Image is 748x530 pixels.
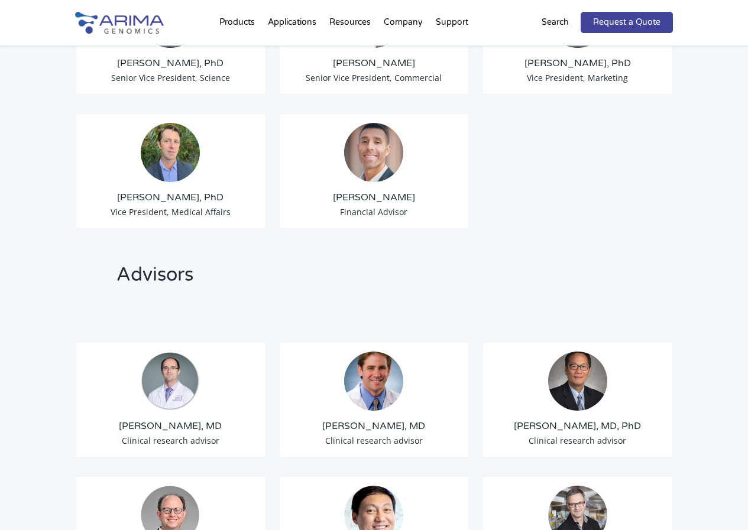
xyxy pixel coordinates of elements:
[548,352,607,411] img: Ken-Young.jpeg
[289,420,460,433] h3: [PERSON_NAME], MD
[85,57,257,70] h3: [PERSON_NAME], PhD
[581,12,673,33] a: Request a Quote
[141,352,200,411] img: Matija-Snuderl.png
[492,420,663,433] h3: [PERSON_NAME], MD, PhD
[141,123,200,182] img: 1632501909860.jpeg
[344,352,403,411] img: Darren-Sigal.jpg
[111,72,230,83] span: Senior Vice President, Science
[527,72,628,83] span: Vice President, Marketing
[85,191,257,204] h3: [PERSON_NAME], PhD
[289,191,460,204] h3: [PERSON_NAME]
[289,57,460,70] h3: [PERSON_NAME]
[122,435,219,446] span: Clinical research advisor
[85,420,257,433] h3: [PERSON_NAME], MD
[75,12,164,34] img: Arima-Genomics-logo
[111,206,231,217] span: Vice President, Medical Affairs
[542,15,569,30] p: Search
[340,206,407,217] span: Financial Advisor
[529,435,626,446] span: Clinical research advisor
[306,72,442,83] span: Senior Vice President, Commercial
[492,57,663,70] h3: [PERSON_NAME], PhD
[116,262,358,297] h2: Advisors
[344,123,403,182] img: A.-Seltser-Headshot.jpeg
[325,435,423,446] span: Clinical research advisor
